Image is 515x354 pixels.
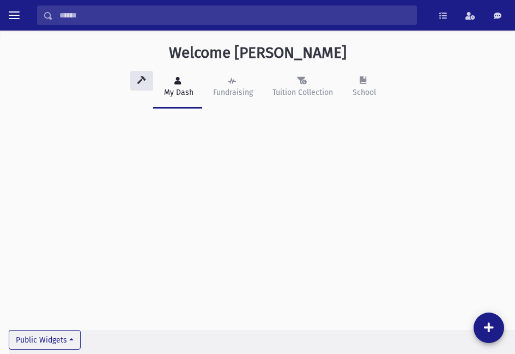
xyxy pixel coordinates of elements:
[169,44,347,62] h3: Welcome [PERSON_NAME]
[202,67,262,109] a: Fundraising
[53,5,416,25] input: Search
[9,330,81,350] button: Public Widgets
[350,87,376,98] div: School
[342,67,385,109] a: School
[162,87,193,98] div: My Dash
[270,87,333,98] div: Tuition Collection
[4,5,24,25] button: toggle menu
[153,67,202,109] a: My Dash
[211,87,253,98] div: Fundraising
[262,67,342,109] a: Tuition Collection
